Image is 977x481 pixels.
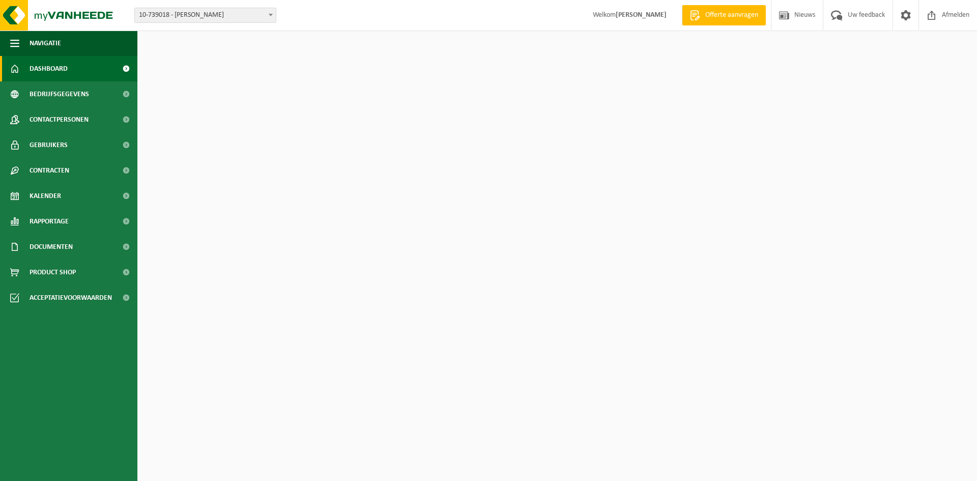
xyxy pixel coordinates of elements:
span: Bedrijfsgegevens [30,81,89,107]
span: 10-739018 - RESTO BERTRAND - NUKERKE [135,8,276,22]
span: Rapportage [30,209,69,234]
span: Kalender [30,183,61,209]
strong: [PERSON_NAME] [616,11,667,19]
span: Dashboard [30,56,68,81]
span: Offerte aanvragen [703,10,761,20]
span: Documenten [30,234,73,260]
span: Navigatie [30,31,61,56]
span: Contactpersonen [30,107,89,132]
span: 10-739018 - RESTO BERTRAND - NUKERKE [134,8,276,23]
span: Acceptatievoorwaarden [30,285,112,310]
span: Product Shop [30,260,76,285]
span: Contracten [30,158,69,183]
a: Offerte aanvragen [682,5,766,25]
span: Gebruikers [30,132,68,158]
